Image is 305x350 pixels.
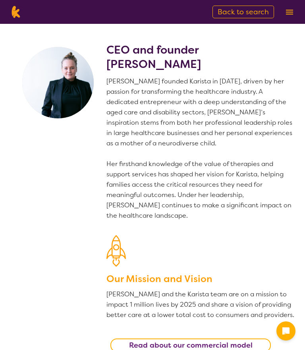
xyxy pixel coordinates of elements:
[106,289,295,320] p: [PERSON_NAME] and the Karista team are on a mission to impact 1 million lives by 2025 and share a...
[218,7,269,17] span: Back to search
[106,43,295,72] h2: CEO and founder [PERSON_NAME]
[106,272,295,286] h3: Our Mission and Vision
[10,6,22,18] img: Karista logo
[286,10,293,15] img: menu
[106,76,295,221] p: [PERSON_NAME] founded Karista in [DATE], driven by her passion for transforming the healthcare in...
[212,6,274,18] a: Back to search
[129,340,253,350] b: Read about our commercial model
[106,235,126,267] img: Our Mission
